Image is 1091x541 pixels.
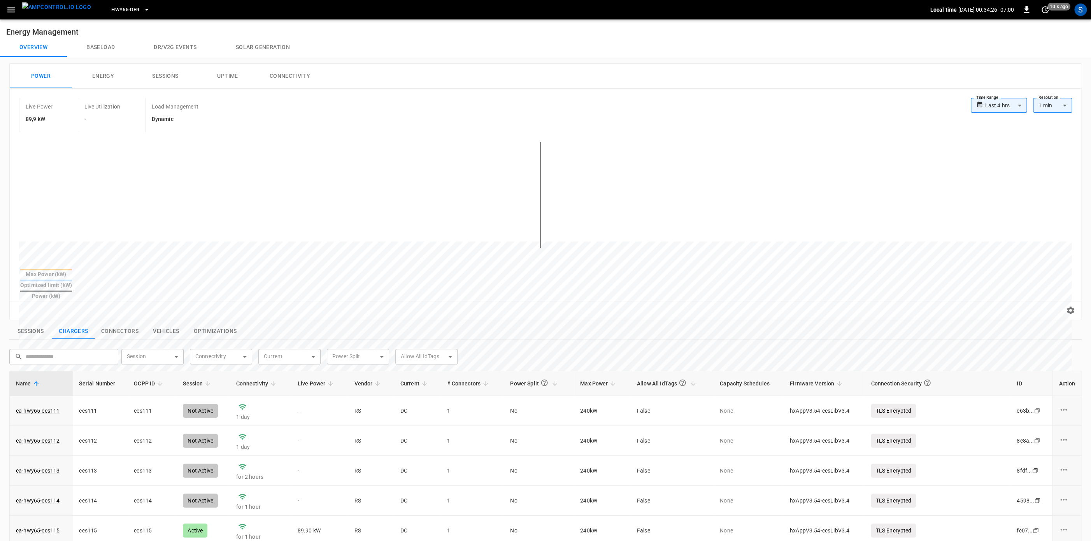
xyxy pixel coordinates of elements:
th: Serial Number [73,371,128,396]
span: Firmware Version [790,379,844,388]
button: show latest sessions [9,323,52,340]
p: None [720,497,777,504]
p: for 1 hour [236,503,285,511]
p: Live Utilization [84,103,120,110]
a: ca-hwy65-ccs111 [16,407,60,415]
label: Time Range [976,95,998,101]
button: show latest charge points [52,323,95,340]
img: ampcontrol.io logo [22,2,91,12]
th: Action [1052,371,1081,396]
span: Current [400,379,430,388]
button: Dr/V2G events [134,38,216,57]
th: Capacity Schedules [714,371,784,396]
button: Energy [72,64,134,89]
label: Resolution [1038,95,1058,101]
td: ccs114 [73,486,128,516]
span: OCPP ID [134,379,165,388]
p: TLS Encrypted [871,523,916,537]
h6: 89,9 kW [26,115,53,124]
span: HWY65-DER [111,5,139,14]
button: Solar generation [216,38,309,57]
p: None [720,527,777,534]
h6: Dynamic [152,115,198,124]
button: HWY65-DER [108,2,153,18]
button: Uptime [196,64,259,89]
p: TLS Encrypted [871,494,916,508]
a: ca-hwy65-ccs112 [16,437,60,445]
div: Last 4 hrs [985,98,1027,113]
div: charge point options [1059,495,1075,506]
div: copy [1034,496,1042,505]
p: Local time [930,6,957,14]
td: - [291,486,348,516]
div: copy [1032,526,1040,535]
div: Active [183,523,207,537]
td: DC [394,486,441,516]
div: fc07 ... [1017,527,1033,534]
button: show latest vehicles [145,323,188,340]
h6: - [84,115,120,124]
th: ID [1010,371,1052,396]
button: set refresh interval [1039,4,1051,16]
td: 1 [441,486,504,516]
a: ca-hwy65-ccs115 [16,527,60,534]
p: [DATE] 00:34:26 -07:00 [958,6,1014,14]
span: Max Power [580,379,618,388]
div: 4598 ... [1017,497,1034,504]
button: Sessions [134,64,196,89]
span: Power Split [510,376,560,391]
p: Live Power [26,103,53,110]
span: Allow All IdTags [637,376,698,391]
button: show latest connectors [95,323,145,340]
div: charge point options [1059,525,1075,536]
span: Live Power [298,379,336,388]
span: 10 s ago [1047,3,1070,11]
button: Baseload [67,38,134,57]
a: ca-hwy65-ccs113 [16,467,60,474]
span: # Connectors [447,379,491,388]
button: Power [10,64,72,89]
div: charge point options [1059,405,1075,417]
a: ca-hwy65-ccs114 [16,497,60,504]
span: Connectivity [236,379,278,388]
div: profile-icon [1074,4,1087,16]
td: hxAppV3.54-ccsLibV3.4 [784,486,865,516]
div: Connection Security [871,376,933,391]
span: Session [183,379,213,388]
p: Load Management [152,103,198,110]
td: RS [348,486,394,516]
span: Vendor [354,379,383,388]
button: show latest optimizations [188,323,243,340]
td: False [631,486,714,516]
div: charge point options [1059,435,1075,446]
p: for 1 hour [236,533,285,541]
td: 240 kW [574,486,631,516]
td: No [504,486,574,516]
button: Connectivity [259,64,321,89]
div: 1 min [1033,98,1072,113]
td: ccs114 [128,486,177,516]
div: Not Active [183,494,218,508]
div: charge point options [1059,465,1075,476]
span: Name [16,379,41,388]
